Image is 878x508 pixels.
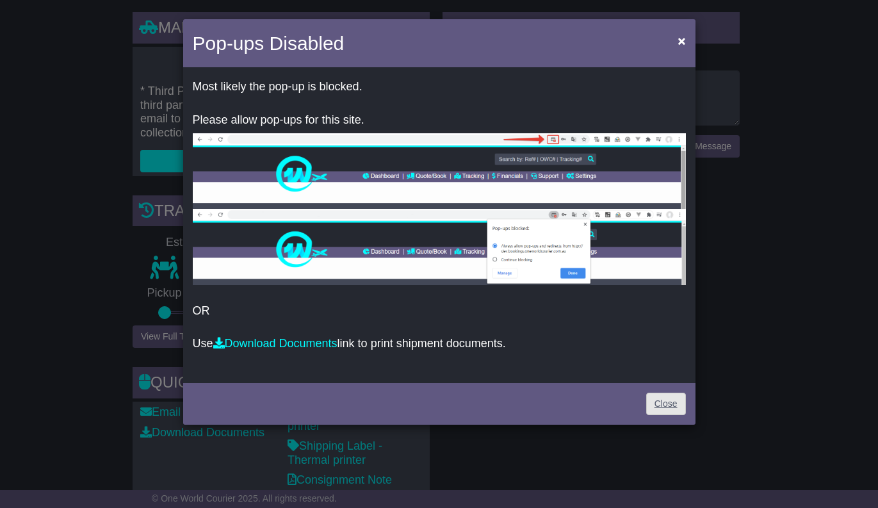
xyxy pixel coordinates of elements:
span: × [678,33,685,48]
img: allow-popup-1.png [193,133,686,209]
p: Most likely the pop-up is blocked. [193,80,686,94]
a: Download Documents [213,337,337,350]
h4: Pop-ups Disabled [193,29,345,58]
p: Use link to print shipment documents. [193,337,686,351]
a: Close [646,393,686,415]
p: Please allow pop-ups for this site. [193,113,686,127]
div: OR [183,70,695,380]
button: Close [671,28,692,54]
img: allow-popup-2.png [193,209,686,285]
